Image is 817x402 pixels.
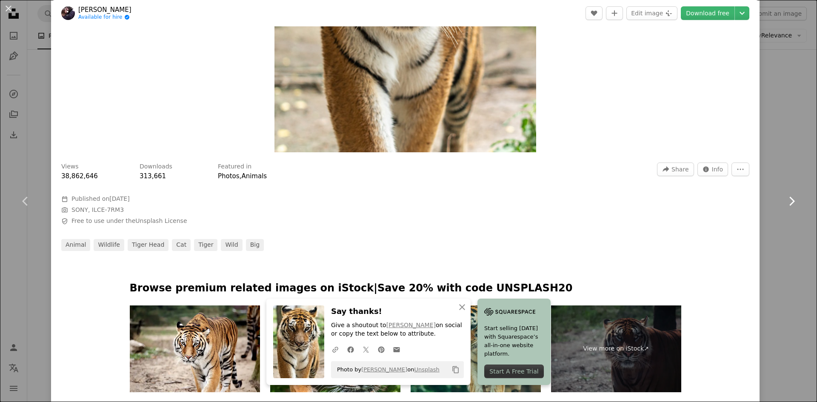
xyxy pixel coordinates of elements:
span: Share [671,163,688,176]
a: [PERSON_NAME] [78,6,131,14]
span: 313,661 [140,172,166,180]
span: Start selling [DATE] with Squarespace’s all-in-one website platform. [484,324,544,358]
a: [PERSON_NAME] [386,322,436,328]
p: Browse premium related images on iStock | Save 20% with code UNSPLASH20 [130,282,681,295]
a: View more on iStock↗ [551,305,681,392]
h3: Featured in [218,163,251,171]
img: file-1705255347840-230a6ab5bca9image [484,305,535,318]
h3: Downloads [140,163,172,171]
a: cat [172,239,191,251]
a: Share on Twitter [358,341,374,358]
a: Animals [241,172,267,180]
a: wild [221,239,242,251]
a: Share on Facebook [343,341,358,358]
img: Go to Mike Marrah's profile [61,6,75,20]
a: Start selling [DATE] with Squarespace’s all-in-one website platform.Start A Free Trial [477,299,551,385]
p: Give a shoutout to on social or copy the text below to attribute. [331,321,464,338]
span: Info [712,163,723,176]
a: Download free [681,6,734,20]
a: tiger [194,239,217,251]
h3: Say thanks! [331,305,464,318]
button: Add to Collection [606,6,623,20]
span: Photo by on [333,363,440,376]
a: Share on Pinterest [374,341,389,358]
span: Free to use under the [71,217,187,225]
button: More Actions [731,163,749,176]
a: Unsplash [414,366,439,373]
a: Available for hire [78,14,131,21]
button: Like [586,6,603,20]
a: Share over email [389,341,404,358]
span: Published on [71,195,130,202]
a: Unsplash License [135,217,187,224]
a: tiger head [128,239,169,251]
img: Tiger walking [130,305,260,392]
a: Photos [218,172,240,180]
time: June 28, 2019 at 9:14:02 PM GMT+7 [109,195,129,202]
a: Next [766,160,817,242]
a: big [246,239,264,251]
span: 38,862,646 [61,172,98,180]
div: Start A Free Trial [484,365,544,378]
a: animal [61,239,90,251]
span: , [240,172,242,180]
a: wildlife [94,239,124,251]
button: Choose download size [735,6,749,20]
button: SONY, ILCE-7RM3 [71,206,124,214]
button: Copy to clipboard [448,362,463,377]
button: Edit image [626,6,677,20]
h3: Views [61,163,79,171]
button: Stats about this image [697,163,728,176]
button: Share this image [657,163,694,176]
a: [PERSON_NAME] [361,366,407,373]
